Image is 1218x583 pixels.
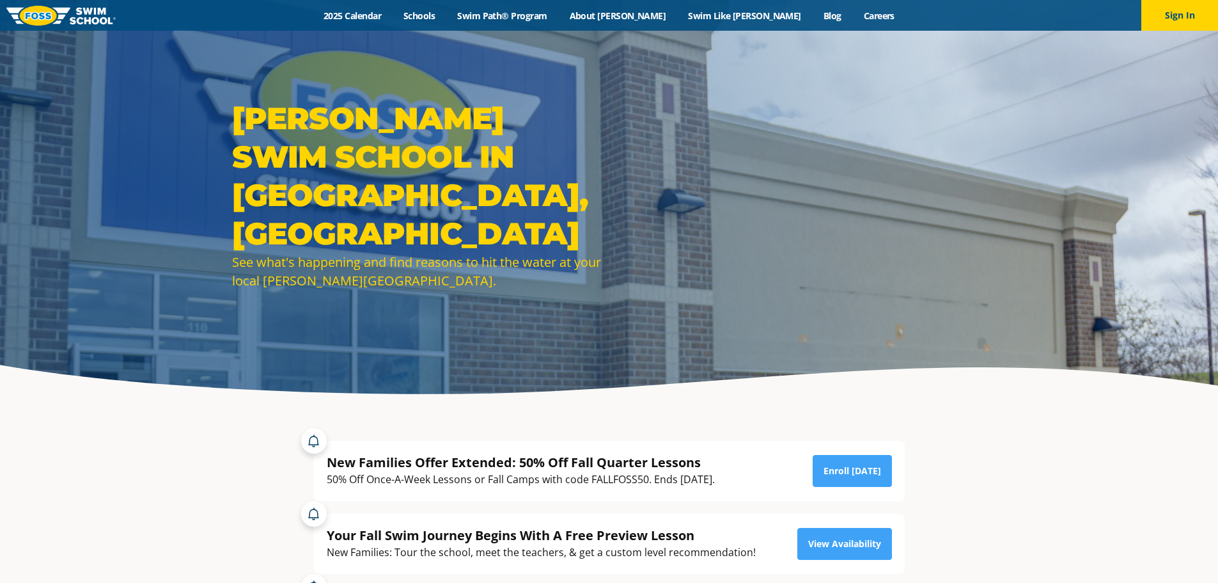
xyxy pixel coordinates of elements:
[232,253,603,290] div: See what's happening and find reasons to hit the water at your local [PERSON_NAME][GEOGRAPHIC_DATA].
[327,527,756,544] div: Your Fall Swim Journey Begins With A Free Preview Lesson
[812,10,852,22] a: Blog
[446,10,558,22] a: Swim Path® Program
[327,454,715,471] div: New Families Offer Extended: 50% Off Fall Quarter Lessons
[852,10,905,22] a: Careers
[813,455,892,487] a: Enroll [DATE]
[327,544,756,561] div: New Families: Tour the school, meet the teachers, & get a custom level recommendation!
[313,10,393,22] a: 2025 Calendar
[677,10,813,22] a: Swim Like [PERSON_NAME]
[797,528,892,560] a: View Availability
[393,10,446,22] a: Schools
[6,6,116,26] img: FOSS Swim School Logo
[232,99,603,253] h1: [PERSON_NAME] Swim School in [GEOGRAPHIC_DATA], [GEOGRAPHIC_DATA]
[327,471,715,488] div: 50% Off Once-A-Week Lessons or Fall Camps with code FALLFOSS50. Ends [DATE].
[558,10,677,22] a: About [PERSON_NAME]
